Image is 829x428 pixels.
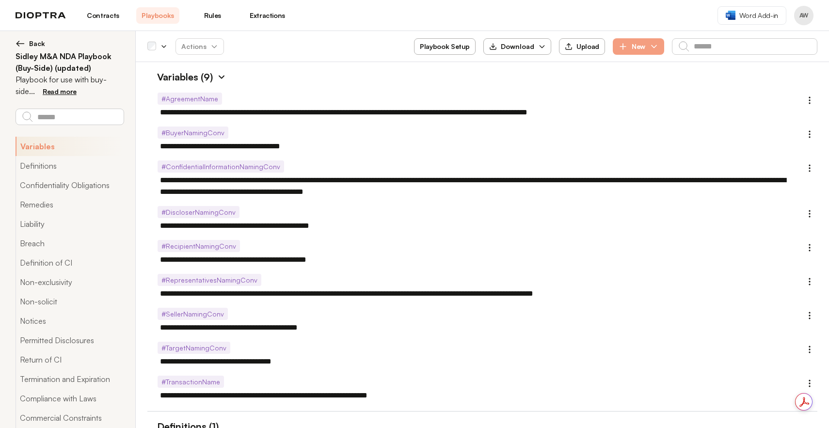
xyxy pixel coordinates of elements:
a: Extractions [246,7,289,24]
button: Return of CI [16,350,124,369]
button: Termination and Expiration [16,369,124,389]
button: Liability [16,214,124,234]
a: Rules [191,7,234,24]
span: # BuyerNamingConv [158,127,228,139]
button: Definition of CI [16,253,124,272]
div: Download [489,42,534,51]
button: Definitions [16,156,124,175]
a: Contracts [81,7,125,24]
button: Playbook Setup [414,38,476,55]
button: Profile menu [794,6,813,25]
button: Commercial Constraints [16,408,124,428]
h1: Variables (9) [147,70,213,84]
button: Remedies [16,195,124,214]
span: # DiscloserNamingConv [158,206,239,218]
span: Actions [174,38,226,55]
button: New [613,38,664,55]
h2: Sidley M&A NDA Playbook (Buy-Side) (updated) [16,50,124,74]
button: Non-solicit [16,292,124,311]
p: Playbook for use with buy-side [16,74,124,97]
button: Non-exclusivity [16,272,124,292]
button: Compliance with Laws [16,389,124,408]
span: # TargetNamingConv [158,342,230,354]
span: # TransactionName [158,376,224,388]
span: # RecipientNamingConv [158,240,240,252]
button: Notices [16,311,124,331]
button: Breach [16,234,124,253]
button: Actions [175,38,224,55]
div: Select all [147,42,156,51]
a: Word Add-in [717,6,786,25]
span: Back [29,39,45,48]
button: Upload [559,38,605,55]
button: Variables [16,137,124,156]
a: Playbooks [136,7,179,24]
span: Word Add-in [739,11,778,20]
span: # RepresentativesNamingConv [158,274,261,286]
button: Confidentiality Obligations [16,175,124,195]
span: ... [29,86,35,96]
img: word [726,11,735,20]
span: # ConfidentialInformationNamingConv [158,160,284,173]
button: Download [483,38,551,55]
button: Permitted Disclosures [16,331,124,350]
img: left arrow [16,39,25,48]
button: Back [16,39,124,48]
span: # AgreementName [158,93,222,105]
span: # SellerNamingConv [158,308,228,320]
div: Upload [565,42,599,51]
img: logo [16,12,66,19]
span: Read more [43,87,77,95]
img: Expand [217,72,226,82]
